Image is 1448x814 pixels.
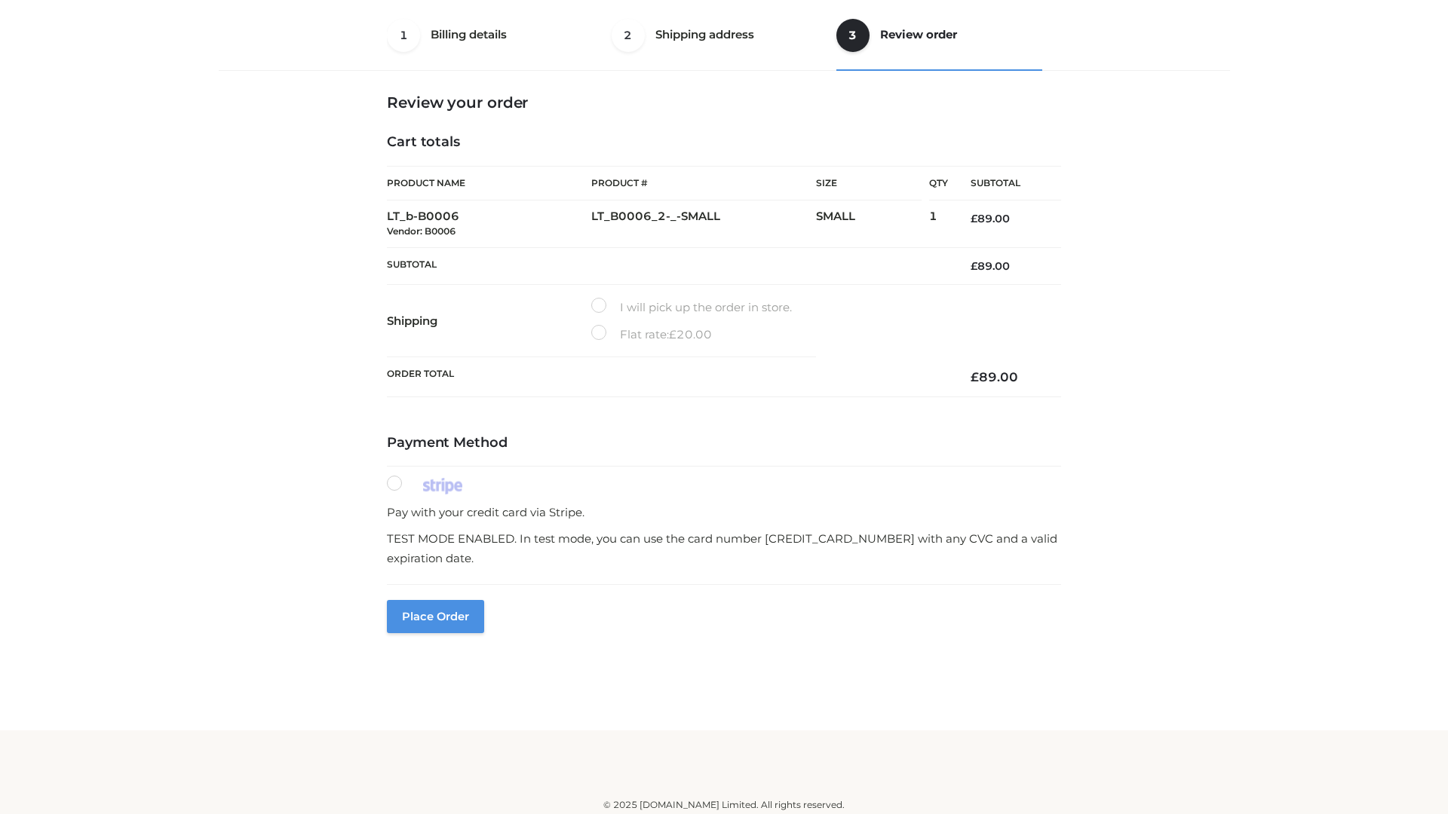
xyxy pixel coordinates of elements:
bdi: 89.00 [971,212,1010,225]
label: Flat rate: [591,325,712,344]
th: Size [816,167,922,200]
th: Shipping [387,285,591,357]
h4: Payment Method [387,435,1061,451]
th: Subtotal [948,167,1061,200]
span: £ [971,259,977,273]
bdi: 89.00 [971,259,1010,273]
span: £ [971,369,979,384]
h3: Review your order [387,93,1061,112]
h4: Cart totals [387,134,1061,151]
div: © 2025 [DOMAIN_NAME] Limited. All rights reserved. [224,797,1224,812]
th: Product # [591,166,816,200]
p: Pay with your credit card via Stripe. [387,503,1061,522]
th: Qty [929,166,948,200]
th: Subtotal [387,247,948,284]
button: Place order [387,600,484,633]
span: £ [669,327,676,341]
small: Vendor: B0006 [387,225,456,237]
bdi: 20.00 [669,327,712,341]
th: Order Total [387,357,948,397]
td: LT_B0006_2-_-SMALL [591,200,816,248]
span: £ [971,212,977,225]
label: I will pick up the order in store. [591,298,792,317]
td: LT_b-B0006 [387,200,591,248]
td: 1 [929,200,948,248]
th: Product Name [387,166,591,200]
bdi: 89.00 [971,369,1018,384]
td: SMALL [816,200,929,248]
p: TEST MODE ENABLED. In test mode, you can use the card number [CREDIT_CARD_NUMBER] with any CVC an... [387,529,1061,568]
